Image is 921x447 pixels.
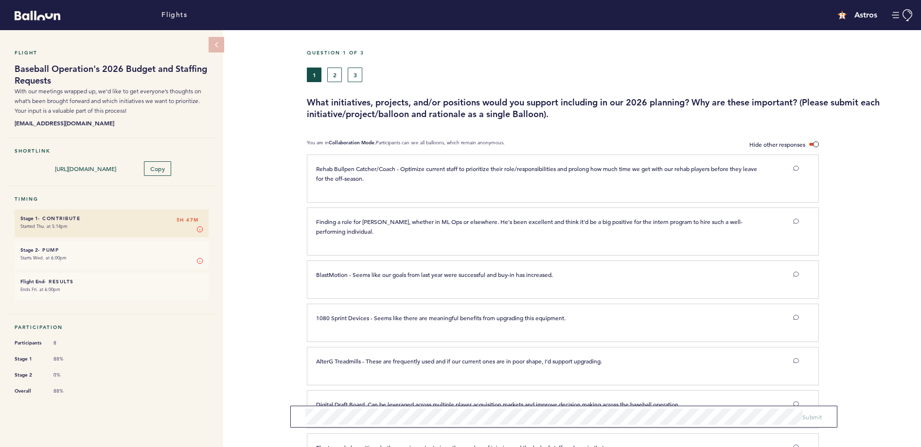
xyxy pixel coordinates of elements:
[20,223,68,229] time: Started Thu. at 5:14pm
[15,324,209,330] h5: Participation
[20,247,38,253] small: Stage 2
[15,354,44,364] span: Stage 1
[15,386,44,396] span: Overall
[20,286,60,292] time: Ends Fri. at 6:00pm
[316,165,759,182] span: Rehab Bullpen Catcher/Coach - Optimize current staff to prioritize their role/responsibilities an...
[307,50,914,56] h5: Question 1 of 3
[15,338,44,348] span: Participants
[15,63,209,86] h1: Baseball Operation's 2026 Budget and Staffing Requests
[53,356,83,362] span: 88%
[15,196,209,202] h5: Timing
[15,148,209,154] h5: Shortlink
[177,215,199,225] span: 5H 47M
[161,10,187,20] a: Flights
[307,97,914,120] h3: What initiatives, projects, and/or positions would you support including in our 2026 planning? Wh...
[316,218,743,235] span: Finding a role for [PERSON_NAME], whether in ML Ops or elsewhere. He's been excellent and think i...
[15,118,209,128] b: [EMAIL_ADDRESS][DOMAIN_NAME]
[329,139,376,146] b: Collaboration Mode.
[20,278,44,285] small: Flight End
[15,11,60,20] svg: Balloon
[15,50,209,56] h5: Flight
[854,9,877,21] h4: Astros
[892,9,914,21] button: Manage Account
[348,68,362,82] button: 3
[802,413,822,421] span: Submit
[53,340,83,346] span: 8
[20,215,203,222] h6: - Contribute
[307,139,505,150] p: You are in Participants can see all balloons, which remain anonymous.
[749,140,805,148] span: Hide other responses
[144,161,171,176] button: Copy
[307,68,321,82] button: 1
[316,271,553,278] span: BlastMotion - Seems like our goals from last year were successful and buy-in has increased.
[53,372,83,378] span: 0%
[316,314,566,322] span: 1080 Sprint Devices - Seems like there are meaningful benefits from upgrading this equipment.
[327,68,342,82] button: 2
[7,10,60,20] a: Balloon
[15,87,201,114] span: With our meetings wrapped up, we’d like to get everyone’s thoughts on what’s been brought forward...
[20,215,38,222] small: Stage 1
[802,412,822,422] button: Submit
[150,165,165,172] span: Copy
[15,370,44,380] span: Stage 2
[316,400,680,408] span: Digital Draft Board. Can be leveraged across multiple player acquisition markets and improve deci...
[20,247,203,253] h6: - Pump
[53,388,83,395] span: 88%
[316,357,602,365] span: AlterG Treadmills - These are frequently used and if our current ones are in poor shape, I'd supp...
[20,278,203,285] h6: - Results
[20,255,67,261] time: Starts Wed. at 6:00pm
